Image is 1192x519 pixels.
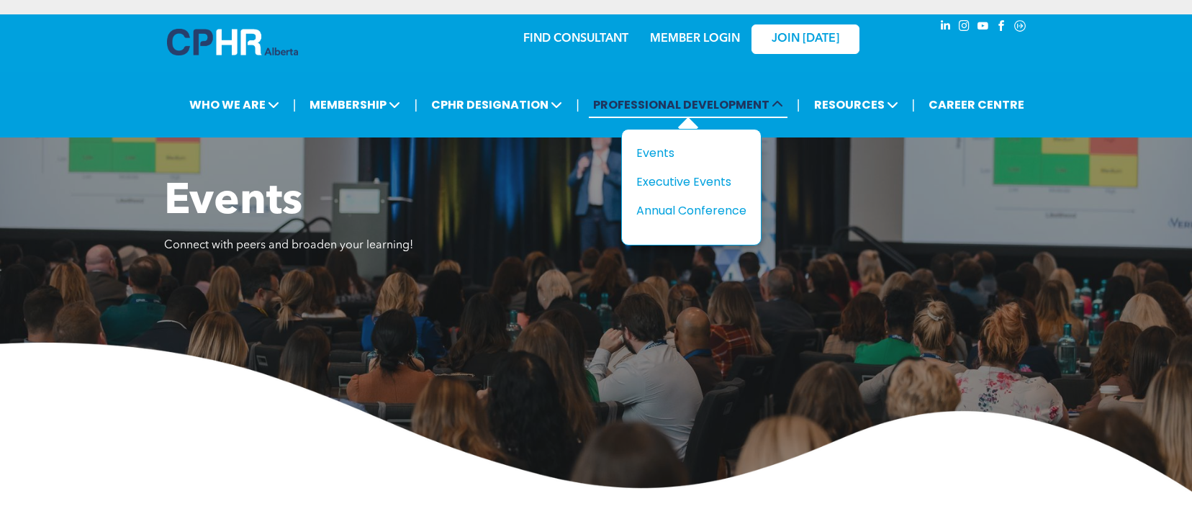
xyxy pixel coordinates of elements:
li: | [912,90,916,119]
a: MEMBER LOGIN [650,33,740,45]
div: Events [636,144,736,162]
a: instagram [956,18,972,37]
a: CAREER CENTRE [924,91,1029,118]
li: | [576,90,579,119]
span: RESOURCES [810,91,903,118]
li: | [797,90,800,119]
span: Events [164,181,302,224]
span: JOIN [DATE] [772,32,839,46]
a: youtube [975,18,990,37]
a: FIND CONSULTANT [523,33,628,45]
div: Annual Conference [636,202,736,220]
img: A blue and white logo for cp alberta [167,29,298,55]
a: JOIN [DATE] [751,24,859,54]
a: Executive Events [636,173,746,191]
li: | [293,90,297,119]
span: MEMBERSHIP [305,91,405,118]
a: facebook [993,18,1009,37]
div: Executive Events [636,173,736,191]
a: linkedin [937,18,953,37]
li: | [414,90,417,119]
a: Social network [1012,18,1028,37]
a: Events [636,144,746,162]
span: PROFESSIONAL DEVELOPMENT [589,91,787,118]
span: Connect with peers and broaden your learning! [164,240,413,251]
span: CPHR DESIGNATION [427,91,566,118]
span: WHO WE ARE [185,91,284,118]
a: Annual Conference [636,202,746,220]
